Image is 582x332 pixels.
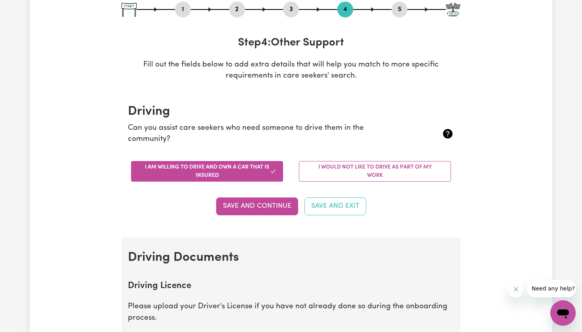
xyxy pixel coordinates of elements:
h2: Driving Licence [128,281,454,292]
iframe: Button to launch messaging window [550,300,576,326]
button: Go to step 1 [175,4,191,15]
button: Save and Continue [216,197,298,215]
button: Save and Exit [304,197,366,215]
button: Go to step 4 [337,4,353,15]
p: Fill out the fields below to add extra details that will help you match to more specific requirem... [122,59,460,82]
iframe: Message from company [527,280,576,297]
iframe: Close message [508,281,524,297]
p: Please upload your Driver's License if you have not already done so during the onboarding process. [128,301,454,324]
button: I would not like to drive as part of my work [299,161,451,182]
h2: Driving Documents [128,250,454,265]
p: Can you assist care seekers who need someone to drive them in the community? [128,123,400,146]
h3: Step 4 : Other Support [122,36,460,50]
button: Go to step 3 [283,4,299,15]
button: Go to step 2 [229,4,245,15]
button: I am willing to drive and own a car that is insured [131,161,283,182]
button: Go to step 5 [392,4,407,15]
h2: Driving [128,104,454,119]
